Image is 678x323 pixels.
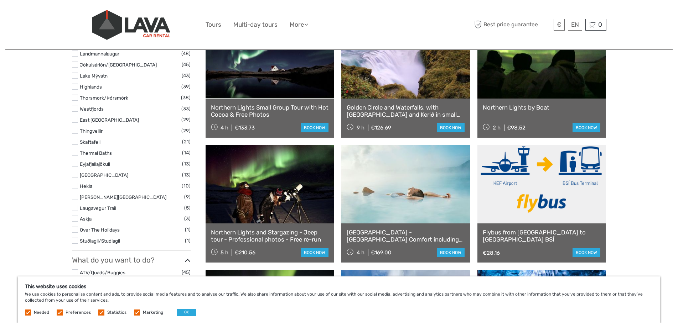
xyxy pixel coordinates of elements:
span: 2 h [493,125,501,131]
span: (39) [181,83,191,91]
span: (3) [184,215,191,223]
a: Northern Lights and Stargazing - Jeep tour - Professional photos - Free re-run [211,229,329,243]
a: Northern Lights by Boat [483,104,601,111]
a: Askja [80,216,92,222]
div: €133.73 [235,125,255,131]
a: Northern Lights Small Group Tour with Hot Cocoa & Free Photos [211,104,329,118]
span: 4 h [221,125,228,131]
span: Best price guarantee [473,19,552,31]
span: (29) [181,116,191,124]
span: (43) [182,72,191,80]
a: Tours [206,20,221,30]
a: book now [437,123,465,132]
div: €98.52 [507,125,526,131]
a: [GEOGRAPHIC_DATA] - [GEOGRAPHIC_DATA] Comfort including admission [347,229,465,243]
a: Multi-day tours [233,20,278,30]
label: Statistics [107,309,126,316]
button: OK [177,309,196,316]
a: Jökulsárlón/[GEOGRAPHIC_DATA] [80,62,157,68]
span: (33) [181,105,191,113]
span: (9) [184,193,191,201]
span: 4 h [357,249,364,256]
a: East [GEOGRAPHIC_DATA] [80,117,139,123]
span: (48) [181,49,191,58]
div: €126.69 [371,125,391,131]
a: book now [437,248,465,257]
a: Skaftafell [80,139,100,145]
span: 9 h [357,125,364,131]
span: (1) [185,226,191,234]
div: €28.16 [483,250,500,256]
a: book now [573,248,600,257]
div: €210.56 [235,249,255,256]
h5: This website uses cookies [25,284,653,290]
a: Flybus from [GEOGRAPHIC_DATA] to [GEOGRAPHIC_DATA] BSÍ [483,229,601,243]
div: €169.00 [371,249,392,256]
span: (29) [181,127,191,135]
h3: What do you want to do? [72,256,191,264]
label: Needed [34,309,49,316]
a: Stuðlagil/Studlagil [80,238,120,244]
label: Preferences [66,309,91,316]
a: Lake Mývatn [80,73,108,79]
a: [GEOGRAPHIC_DATA] [80,172,128,178]
span: (45) [182,268,191,276]
a: Highlands [80,84,102,90]
a: Eyjafjallajökull [80,161,110,167]
span: (10) [182,182,191,190]
span: (14) [182,149,191,157]
span: (13) [182,160,191,168]
span: 5 h [221,249,228,256]
span: (13) [182,171,191,179]
a: Landmannalaugar [80,51,119,57]
span: (1) [185,237,191,245]
span: € [557,21,561,28]
a: Thingvellir [80,128,103,134]
span: (45) [182,60,191,69]
a: More [290,20,308,30]
a: Golden Circle and Waterfalls, with [GEOGRAPHIC_DATA] and Kerið in small group [347,104,465,118]
a: Thermal Baths [80,150,112,156]
a: Westfjords [80,106,104,112]
a: [PERSON_NAME][GEOGRAPHIC_DATA] [80,194,166,200]
a: Thorsmork/Þórsmörk [80,95,128,101]
a: Hekla [80,183,92,189]
span: (5) [184,204,191,212]
span: (21) [182,138,191,146]
a: Over The Holidays [80,227,120,233]
img: 523-13fdf7b0-e410-4b32-8dc9-7907fc8d33f7_logo_big.jpg [92,10,170,40]
span: 0 [597,21,603,28]
a: ATV/Quads/Buggies [80,270,125,275]
a: book now [573,123,600,132]
a: Laugavegur Trail [80,205,116,211]
a: book now [301,123,328,132]
span: (38) [181,94,191,102]
div: EN [568,19,582,31]
div: We use cookies to personalise content and ads, to provide social media features and to analyse ou... [18,276,660,323]
a: book now [301,248,328,257]
label: Marketing [143,309,163,316]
